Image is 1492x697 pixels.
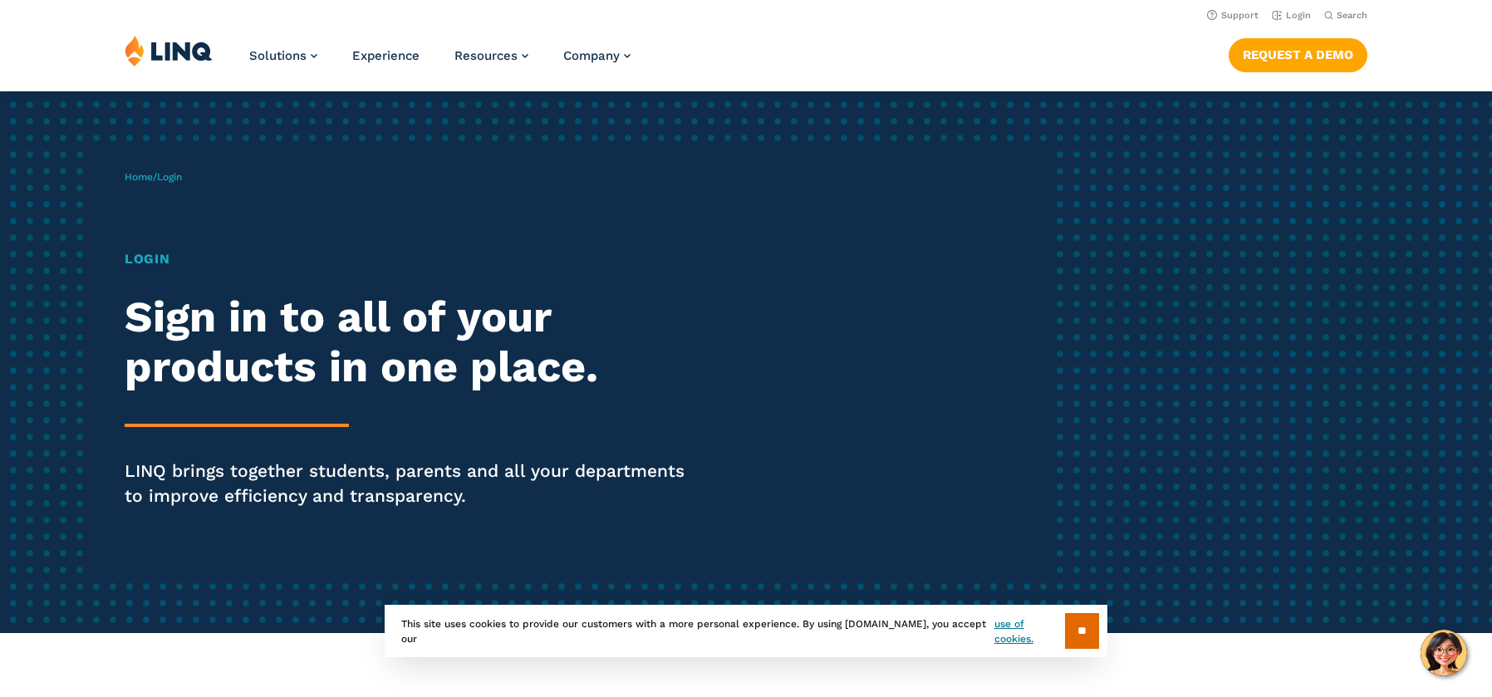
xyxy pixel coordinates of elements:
[1272,10,1311,21] a: Login
[563,48,631,63] a: Company
[385,605,1107,657] div: This site uses cookies to provide our customers with a more personal experience. By using [DOMAIN...
[1229,35,1367,71] nav: Button Navigation
[157,171,182,183] span: Login
[1324,9,1367,22] button: Open Search Bar
[125,35,213,66] img: LINQ | K‑12 Software
[454,48,528,63] a: Resources
[563,48,620,63] span: Company
[249,35,631,90] nav: Primary Navigation
[125,459,699,508] p: LINQ brings together students, parents and all your departments to improve efficiency and transpa...
[454,48,518,63] span: Resources
[249,48,307,63] span: Solutions
[1229,38,1367,71] a: Request a Demo
[1337,10,1367,21] span: Search
[125,249,699,269] h1: Login
[994,616,1065,646] a: use of cookies.
[125,171,182,183] span: /
[249,48,317,63] a: Solutions
[1207,10,1259,21] a: Support
[125,292,699,392] h2: Sign in to all of your products in one place.
[125,171,153,183] a: Home
[1421,630,1467,676] button: Hello, have a question? Let’s chat.
[352,48,420,63] a: Experience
